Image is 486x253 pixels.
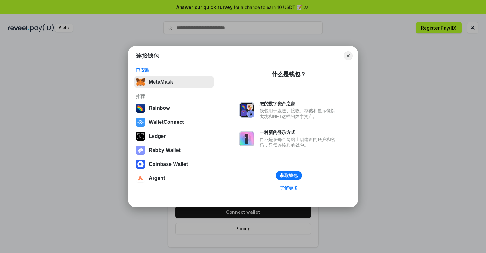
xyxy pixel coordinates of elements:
div: 什么是钱包？ [272,71,306,78]
button: Close [344,51,353,60]
h1: 连接钱包 [136,52,159,60]
button: 获取钱包 [276,171,302,180]
img: svg+xml,%3Csvg%20width%3D%2228%22%20height%3D%2228%22%20viewBox%3D%220%200%2028%2028%22%20fill%3D... [136,160,145,169]
div: 了解更多 [280,185,298,191]
div: Argent [149,175,165,181]
div: WalletConnect [149,119,184,125]
div: 已安装 [136,67,212,73]
div: 钱包用于发送、接收、存储和显示像以太坊和NFT这样的数字资产。 [260,108,339,119]
img: svg+xml,%3Csvg%20xmlns%3D%22http%3A%2F%2Fwww.w3.org%2F2000%2Fsvg%22%20width%3D%2228%22%20height%3... [136,132,145,141]
img: svg+xml,%3Csvg%20width%3D%2228%22%20height%3D%2228%22%20viewBox%3D%220%200%2028%2028%22%20fill%3D... [136,118,145,127]
div: Ledger [149,133,166,139]
div: Rabby Wallet [149,147,181,153]
div: 一种新的登录方式 [260,130,339,135]
div: 推荐 [136,93,212,99]
button: Coinbase Wallet [134,158,214,171]
div: 您的数字资产之家 [260,101,339,107]
button: Argent [134,172,214,185]
img: svg+xml,%3Csvg%20xmlns%3D%22http%3A%2F%2Fwww.w3.org%2F2000%2Fsvg%22%20fill%3D%22none%22%20viewBox... [136,146,145,155]
button: Ledger [134,130,214,143]
img: svg+xml,%3Csvg%20width%3D%2228%22%20height%3D%2228%22%20viewBox%3D%220%200%2028%2028%22%20fill%3D... [136,174,145,183]
img: svg+xml,%3Csvg%20fill%3D%22none%22%20height%3D%2233%22%20viewBox%3D%220%200%2035%2033%22%20width%... [136,78,145,86]
div: MetaMask [149,79,173,85]
button: WalletConnect [134,116,214,129]
img: svg+xml,%3Csvg%20xmlns%3D%22http%3A%2F%2Fwww.w3.org%2F2000%2Fsvg%22%20fill%3D%22none%22%20viewBox... [239,102,254,118]
button: MetaMask [134,76,214,88]
div: Coinbase Wallet [149,161,188,167]
a: 了解更多 [276,184,302,192]
img: svg+xml,%3Csvg%20xmlns%3D%22http%3A%2F%2Fwww.w3.org%2F2000%2Fsvg%22%20fill%3D%22none%22%20viewBox... [239,131,254,146]
div: 而不是在每个网站上创建新的账户和密码，只需连接您的钱包。 [260,137,339,148]
button: Rainbow [134,102,214,115]
div: Rainbow [149,105,170,111]
div: 获取钱包 [280,173,298,178]
img: svg+xml,%3Csvg%20width%3D%22120%22%20height%3D%22120%22%20viewBox%3D%220%200%20120%20120%22%20fil... [136,104,145,113]
button: Rabby Wallet [134,144,214,157]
